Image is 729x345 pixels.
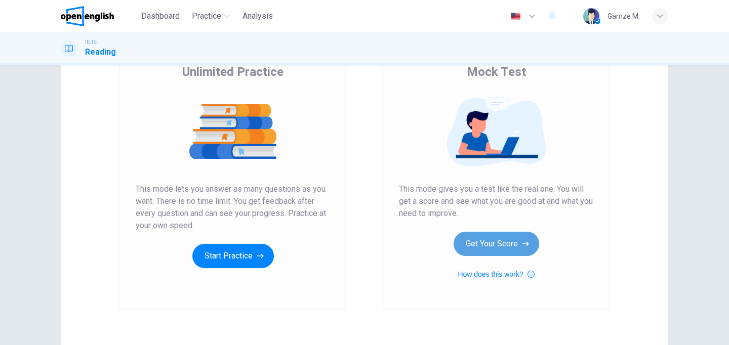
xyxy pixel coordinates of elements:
span: This mode lets you answer as many questions as you want. There is no time limit. You get feedback... [136,183,330,232]
span: Dashboard [141,10,180,22]
img: OpenEnglish logo [61,6,114,26]
img: Profile picture [583,8,599,24]
button: Analysis [238,7,277,25]
span: Unlimited Practice [182,64,283,80]
span: Analysis [242,10,273,22]
span: Mock Test [467,64,526,80]
button: Practice [188,7,234,25]
button: Start Practice [192,244,274,268]
img: en [509,13,522,20]
span: IELTS [85,39,97,46]
div: Gamze M. [607,10,640,22]
h1: Reading [85,46,116,58]
button: Dashboard [137,7,184,25]
span: This mode gives you a test like the real one. You will get a score and see what you are good at a... [399,183,593,220]
span: Practice [192,10,221,22]
button: How does this work? [458,268,534,280]
a: OpenEnglish logo [61,6,137,26]
button: Get Your Score [454,232,539,256]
